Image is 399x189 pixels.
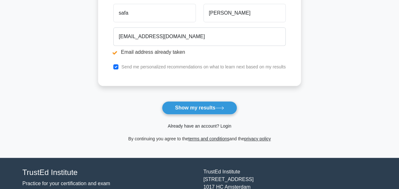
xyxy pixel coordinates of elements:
[168,123,231,129] a: Already have an account? Login
[113,27,286,46] input: Email
[113,4,196,22] input: First name
[113,48,286,56] li: Email address already taken
[94,135,305,143] div: By continuing you agree to the and the
[23,168,196,177] h4: TrustEd Institute
[162,101,237,115] button: Show my results
[23,181,110,186] a: Practice for your certification and exam
[188,136,229,141] a: terms and conditions
[121,64,286,69] label: Send me personalized recommendations on what to learn next based on my results
[244,136,271,141] a: privacy policy
[203,4,286,22] input: Last name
